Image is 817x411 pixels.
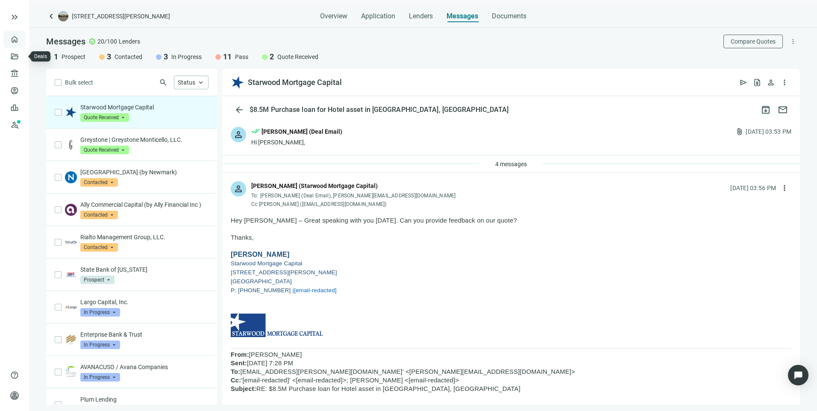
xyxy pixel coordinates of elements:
[231,101,248,118] button: arrow_back
[65,301,77,313] img: ad199841-5f66-478c-8a8b-680a2c0b1db9
[65,78,93,87] span: Bulk select
[65,171,77,183] img: 1581d814-94ec-48a3-8ba2-05a52b70026d
[495,161,527,167] span: 4 messages
[788,365,808,385] div: Open Intercom Messenger
[753,78,761,87] span: request_quote
[80,363,209,371] p: AVANACUSO / Avana Companies
[80,330,209,339] p: Enterprise Bank & Trust
[251,127,260,138] span: done_all
[80,178,118,187] span: Contacted
[735,127,744,136] span: attach_file
[80,373,120,382] span: In Progress
[231,76,244,89] img: aaac9ac5-2777-403b-8424-57620df6724f
[119,37,140,46] span: Lenders
[789,38,797,45] span: more_vert
[107,52,111,62] span: 3
[65,236,77,248] img: 5dedaba3-712d-438e-b192-b3e3a9f66415
[65,366,77,378] img: b35e9f2c-9280-433e-be52-f7c4f53bbc28
[778,105,788,115] span: mail
[80,103,209,112] p: Starwood Mortgage Capital
[233,184,244,194] span: person
[764,76,778,89] button: person
[488,157,534,171] button: 4 messages
[65,334,77,346] img: eef5bd47-6576-4b3e-b090-842558f83950
[80,243,118,252] span: Contacted
[80,265,209,274] p: State Bank of [US_STATE]
[65,139,77,151] img: 61a9af4f-95bd-418e-8bb7-895b5800da7c.png
[62,53,85,61] span: Prospect
[223,52,232,62] span: 11
[65,269,77,281] img: eb6a92f2-4c05-4fe1-a7fd-07f92a6999c6
[171,53,202,61] span: In Progress
[750,76,764,89] button: request_quote
[80,146,129,154] span: Quote Received
[251,138,342,147] div: Hi [PERSON_NAME],
[54,52,58,62] span: 1
[780,78,789,87] span: more_vert
[234,105,244,115] span: arrow_back
[739,78,748,87] span: send
[10,371,19,379] span: help
[80,200,209,209] p: Ally Commercial Capital (by Ally Financial Inc )
[778,76,791,89] button: more_vert
[780,184,789,192] span: more_vert
[723,35,783,48] button: Compare Quotes
[72,12,170,21] span: [STREET_ADDRESS][PERSON_NAME]
[80,168,209,176] p: [GEOGRAPHIC_DATA] (by Newmark)
[731,38,776,45] span: Compare Quotes
[361,12,395,21] span: Application
[248,106,511,114] div: $8.5M Purchase loan for Hotel asset in [GEOGRAPHIC_DATA], [GEOGRAPHIC_DATA]
[58,11,68,21] img: deal-logo
[97,37,117,46] span: 20/100
[80,135,209,144] p: Greystone | Greystone Monticello, LLC.
[46,36,85,47] span: Messages
[778,181,791,195] button: more_vert
[761,105,771,115] span: archive
[178,79,195,86] span: Status
[10,69,16,78] span: account_balance
[197,79,205,86] span: keyboard_arrow_up
[233,129,244,140] span: person
[65,106,77,118] img: aaac9ac5-2777-403b-8424-57620df6724f
[10,391,19,400] span: person
[65,204,77,216] img: 6c40ddf9-8141-45da-b156-0a96a48bf26c
[80,211,118,219] span: Contacted
[251,181,378,191] div: [PERSON_NAME] (Starwood Mortgage Capital)
[89,38,96,45] span: check_circle
[277,53,318,61] span: Quote Received
[159,78,168,87] span: search
[251,192,458,199] div: To:
[409,12,433,21] span: Lenders
[115,53,142,61] span: Contacted
[80,113,129,122] span: Quote Received
[447,12,478,20] span: Messages
[746,127,791,136] div: [DATE] 03:53 PM
[80,233,209,241] p: Rialto Management Group, LLC.
[164,52,168,62] span: 3
[46,11,56,21] a: keyboard_arrow_left
[262,127,342,136] div: [PERSON_NAME] (Deal Email)
[251,201,458,208] div: Cc: [PERSON_NAME] ([EMAIL_ADDRESS][DOMAIN_NAME])
[9,12,20,22] button: keyboard_double_arrow_right
[260,193,456,199] span: [PERSON_NAME] (Deal Email), [PERSON_NAME][EMAIL_ADDRESS][DOMAIN_NAME]
[235,53,248,61] span: Pass
[774,101,791,118] button: mail
[320,12,347,21] span: Overview
[767,78,775,87] span: person
[757,101,774,118] button: archive
[737,76,750,89] button: send
[786,35,800,48] button: more_vert
[492,12,526,21] span: Documents
[80,395,209,404] p: Plum Lending
[248,77,342,88] div: Starwood Mortgage Capital
[270,52,274,62] span: 2
[80,308,120,317] span: In Progress
[730,183,776,193] div: [DATE] 03:56 PM
[80,276,115,284] span: Prospect
[80,341,120,349] span: In Progress
[80,298,209,306] p: Largo Capital, Inc.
